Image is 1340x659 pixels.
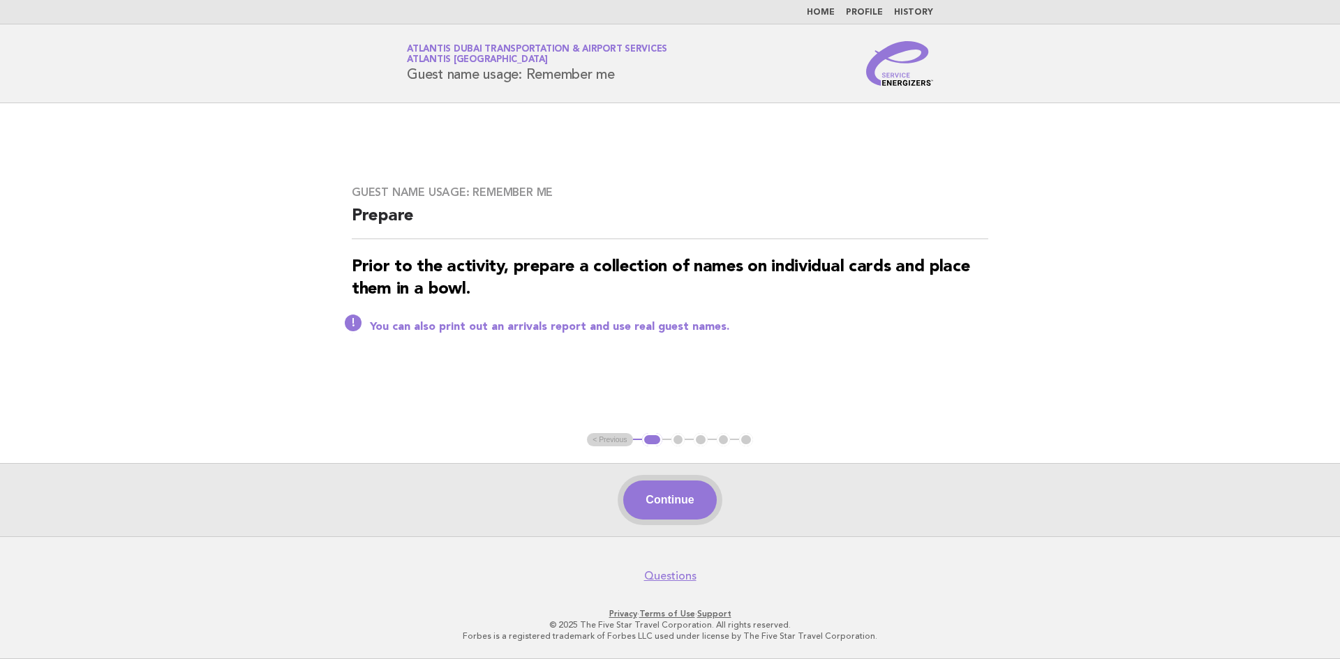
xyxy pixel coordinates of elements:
h3: Guest name usage: Remember me [352,185,988,199]
a: Atlantis Dubai Transportation & Airport ServicesAtlantis [GEOGRAPHIC_DATA] [407,45,667,64]
h2: Prepare [352,205,988,239]
a: Privacy [609,609,637,619]
a: History [894,8,933,17]
a: Profile [846,8,883,17]
a: Terms of Use [639,609,695,619]
span: Atlantis [GEOGRAPHIC_DATA] [407,56,548,65]
a: Support [697,609,731,619]
a: Home [807,8,835,17]
strong: Prior to the activity, prepare a collection of names on individual cards and place them in a bowl. [352,259,969,298]
img: Service Energizers [866,41,933,86]
h1: Guest name usage: Remember me [407,45,667,82]
p: © 2025 The Five Star Travel Corporation. All rights reserved. [243,619,1097,630]
button: Continue [623,480,716,520]
p: You can also print out an arrivals report and use real guest names. [370,320,988,334]
button: 1 [642,433,662,447]
p: · · [243,608,1097,619]
p: Forbes is a registered trademark of Forbes LLC used under license by The Five Star Travel Corpora... [243,630,1097,642]
a: Questions [644,569,697,583]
